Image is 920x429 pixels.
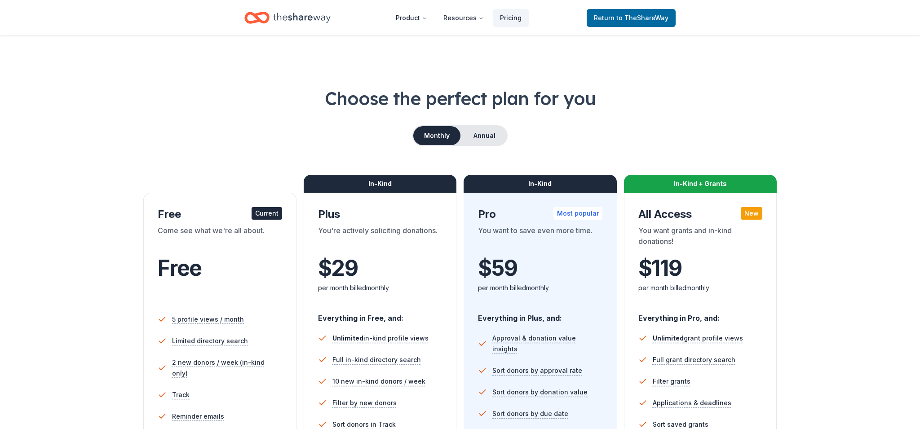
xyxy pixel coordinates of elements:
[653,334,684,342] span: Unlimited
[389,7,529,28] nav: Main
[318,283,442,293] div: per month billed monthly
[653,334,743,342] span: grant profile views
[304,175,457,193] div: In-Kind
[478,256,517,281] span: $ 59
[638,207,763,221] div: All Access
[462,126,507,145] button: Annual
[638,283,763,293] div: per month billed monthly
[478,283,602,293] div: per month billed monthly
[318,207,442,221] div: Plus
[478,305,602,324] div: Everything in Plus, and:
[653,376,690,387] span: Filter grants
[587,9,676,27] a: Returnto TheShareWay
[332,354,421,365] span: Full in-kind directory search
[252,207,282,220] div: Current
[436,9,491,27] button: Resources
[464,175,617,193] div: In-Kind
[492,365,582,376] span: Sort donors by approval rate
[158,255,202,281] span: Free
[318,225,442,250] div: You're actively soliciting donations.
[172,411,224,422] span: Reminder emails
[158,207,282,221] div: Free
[318,256,358,281] span: $ 29
[553,207,602,220] div: Most popular
[318,305,442,324] div: Everything in Free, and:
[594,13,668,23] span: Return
[624,175,777,193] div: In-Kind + Grants
[638,256,682,281] span: $ 119
[36,86,884,111] h1: Choose the perfect plan for you
[638,305,763,324] div: Everything in Pro, and:
[244,7,331,28] a: Home
[638,225,763,250] div: You want grants and in-kind donations!
[389,9,434,27] button: Product
[492,408,568,419] span: Sort donors by due date
[493,9,529,27] a: Pricing
[172,336,248,346] span: Limited directory search
[172,314,244,325] span: 5 profile views / month
[413,126,460,145] button: Monthly
[172,357,282,379] span: 2 new donors / week (in-kind only)
[158,225,282,250] div: Come see what we're all about.
[492,387,588,398] span: Sort donors by donation value
[492,333,602,354] span: Approval & donation value insights
[332,376,425,387] span: 10 new in-kind donors / week
[332,398,397,408] span: Filter by new donors
[332,334,363,342] span: Unlimited
[172,389,190,400] span: Track
[741,207,762,220] div: New
[653,398,731,408] span: Applications & deadlines
[653,354,735,365] span: Full grant directory search
[478,207,602,221] div: Pro
[616,14,668,22] span: to TheShareWay
[332,334,429,342] span: in-kind profile views
[478,225,602,250] div: You want to save even more time.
